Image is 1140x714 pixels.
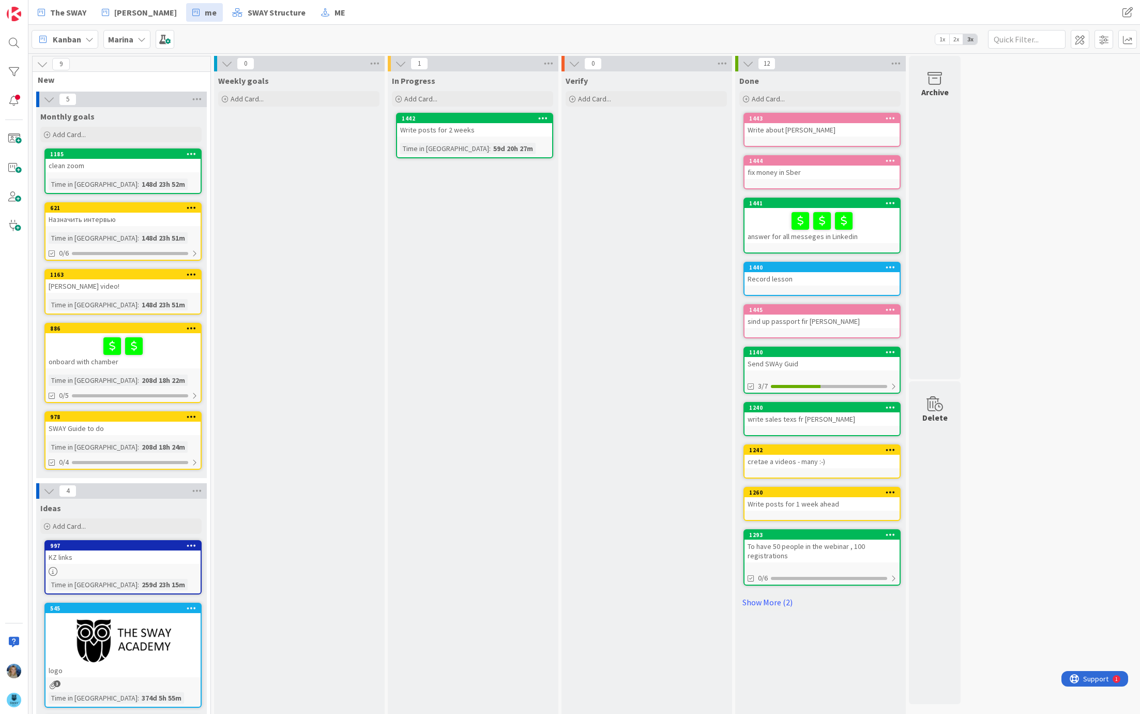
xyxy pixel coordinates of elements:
span: ME [335,6,345,19]
div: 208d 18h 22m [139,375,188,386]
div: fix money in Sber [744,166,900,179]
div: 1163[PERSON_NAME] video! [45,270,201,293]
div: 545 [50,605,201,612]
span: 5 [59,93,77,106]
div: 1163 [45,270,201,279]
a: 545logoTime in [GEOGRAPHIC_DATA]:374d 5h 55m [44,603,202,708]
span: Add Card... [53,130,86,139]
span: : [138,375,139,386]
span: 12 [758,57,776,70]
div: 1440 [749,264,900,271]
div: 886 [50,325,201,332]
span: : [138,579,139,590]
div: To have 50 people in the webinar , 100 registrations [744,540,900,562]
span: Weekly goals [218,76,269,86]
div: Time in [GEOGRAPHIC_DATA] [49,375,138,386]
div: 1240write sales texs fr [PERSON_NAME] [744,403,900,426]
div: 978 [50,413,201,421]
span: Verify [566,76,588,86]
div: Time in [GEOGRAPHIC_DATA] [49,232,138,244]
div: 621 [45,203,201,213]
div: 545logo [45,604,201,677]
div: 1260 [749,489,900,496]
div: 1444fix money in Sber [744,156,900,179]
a: 1441answer for all messeges in Linkedin [743,198,901,254]
span: SWAY Structure [248,6,306,19]
div: Write posts for 2 weeks [397,123,552,137]
div: Archive [921,86,949,98]
div: 1442Write posts for 2 weeks [397,114,552,137]
div: Time in [GEOGRAPHIC_DATA] [49,692,138,704]
div: 978SWAY Guide to do [45,412,201,435]
span: : [138,232,139,244]
span: 0/5 [59,390,69,401]
span: 0/6 [758,573,768,584]
div: clean zoom [45,159,201,172]
span: In Progress [392,76,435,86]
div: 1242 [749,447,900,454]
img: Visit kanbanzone.com [7,7,21,21]
div: Write about [PERSON_NAME] [744,123,900,137]
div: 1163 [50,271,201,278]
a: 621Назначить интервьюTime in [GEOGRAPHIC_DATA]:148d 23h 51m0/6 [44,202,202,261]
span: New [38,75,197,85]
div: 1441 [744,199,900,208]
div: 1240 [744,403,900,412]
div: write sales texs fr [PERSON_NAME] [744,412,900,426]
span: Add Card... [578,94,611,103]
img: MA [7,664,21,678]
div: 1293 [744,530,900,540]
div: 1260 [744,488,900,497]
span: : [138,299,139,310]
div: Record lesson [744,272,900,286]
span: 0 [237,57,254,70]
div: answer for all messeges in Linkedin [744,208,900,243]
div: 1185 [50,151,201,158]
span: Add Card... [231,94,264,103]
div: 1242 [744,445,900,455]
div: 1441 [749,200,900,207]
div: 148d 23h 52m [139,178,188,190]
span: me [205,6,217,19]
div: logo [45,664,201,677]
a: SWAY Structure [226,3,312,22]
div: Time in [GEOGRAPHIC_DATA] [49,178,138,190]
span: Add Card... [752,94,785,103]
div: Time in [GEOGRAPHIC_DATA] [49,441,138,453]
div: 886onboard with chamber [45,324,201,368]
div: 1185 [45,150,201,159]
div: Send SWAy Guid [744,357,900,370]
div: 1443 [749,115,900,122]
div: 1440 [744,263,900,272]
a: 1163[PERSON_NAME] video!Time in [GEOGRAPHIC_DATA]:148d 23h 51m [44,269,202,315]
div: 1293 [749,531,900,539]
a: 978SWAY Guide to doTime in [GEOGRAPHIC_DATA]:208d 18h 24m0/4 [44,411,202,470]
span: Add Card... [53,522,86,531]
div: 1442 [402,115,552,122]
div: Write posts for 1 week ahead [744,497,900,511]
div: 1444 [749,157,900,165]
div: 374d 5h 55m [139,692,184,704]
div: 997 [45,541,201,551]
div: 148d 23h 51m [139,299,188,310]
div: 1140 [744,348,900,357]
div: 148d 23h 51m [139,232,188,244]
span: 3/7 [758,381,768,392]
div: SWAY Guide to do [45,422,201,435]
div: 1240 [749,404,900,411]
a: 997KZ linksTime in [GEOGRAPHIC_DATA]:259d 23h 15m [44,540,202,594]
div: 1185clean zoom [45,150,201,172]
div: 1260Write posts for 1 week ahead [744,488,900,511]
a: 1443Write about [PERSON_NAME] [743,113,901,147]
div: 1140Send SWAy Guid [744,348,900,370]
span: 0/6 [59,248,69,259]
span: 3x [963,34,977,44]
a: 1242cretae a videos - many :-) [743,444,901,479]
div: Delete [922,411,948,424]
div: 1444 [744,156,900,166]
span: The SWAY [50,6,86,19]
div: [PERSON_NAME] video! [45,279,201,293]
a: 1440Record lesson [743,262,901,296]
div: Назначить интервью [45,213,201,226]
span: 0 [584,57,602,70]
